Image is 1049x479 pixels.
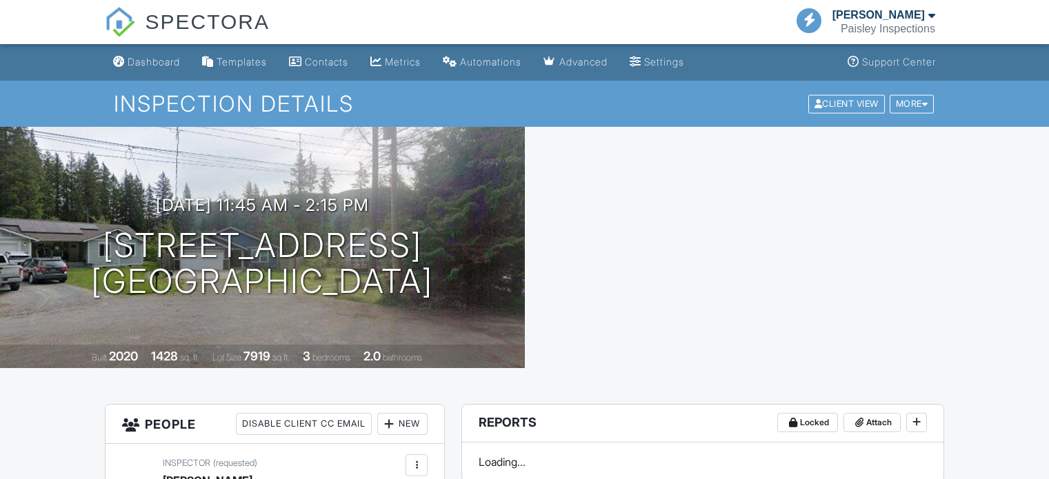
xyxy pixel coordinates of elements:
[808,94,885,113] div: Client View
[832,8,925,22] div: [PERSON_NAME]
[213,458,257,468] span: (requested)
[303,349,310,363] div: 3
[363,349,381,363] div: 2.0
[807,98,888,108] a: Client View
[283,50,354,75] a: Contacts
[128,56,180,68] div: Dashboard
[460,56,521,68] div: Automations
[243,349,270,363] div: 7919
[890,94,935,113] div: More
[437,50,527,75] a: Automations (Basic)
[106,405,444,444] h3: People
[644,56,684,68] div: Settings
[624,50,690,75] a: Settings
[559,56,608,68] div: Advanced
[236,413,372,435] div: Disable Client CC Email
[217,56,267,68] div: Templates
[312,352,350,363] span: bedrooms
[212,352,241,363] span: Lot Size
[156,196,369,214] h3: [DATE] 11:45 am - 2:15 pm
[383,352,422,363] span: bathrooms
[862,56,936,68] div: Support Center
[108,50,186,75] a: Dashboard
[365,50,426,75] a: Metrics
[105,21,270,46] a: SPECTORA
[105,7,135,37] img: The Best Home Inspection Software - Spectora
[305,56,348,68] div: Contacts
[538,50,613,75] a: Advanced
[91,227,433,300] h1: [STREET_ADDRESS] [GEOGRAPHIC_DATA]
[180,352,199,363] span: sq. ft.
[151,349,178,363] div: 1428
[385,56,421,68] div: Metrics
[842,50,941,75] a: Support Center
[114,92,935,116] h1: Inspection Details
[272,352,290,363] span: sq.ft.
[377,413,428,435] div: New
[163,458,210,468] span: Inspector
[197,50,272,75] a: Templates
[92,352,107,363] span: Built
[841,22,935,36] div: Paisley Inspections
[109,349,138,363] div: 2020
[146,7,270,36] span: SPECTORA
